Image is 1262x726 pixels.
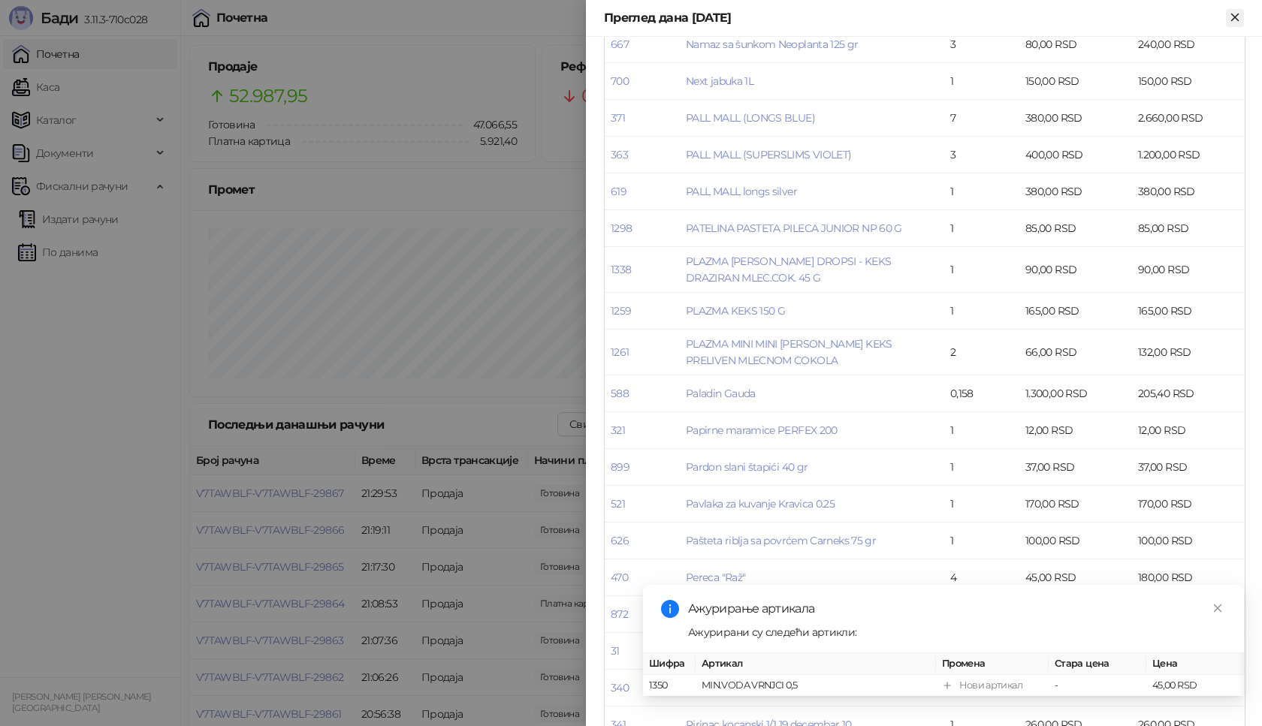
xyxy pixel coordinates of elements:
td: 380,00 RSD [1019,100,1132,137]
td: 3 [944,137,1019,173]
a: 1261 [611,345,629,359]
a: Pardon slani štapići 40 gr [686,460,808,474]
a: 1298 [611,221,632,235]
a: 899 [611,460,629,474]
a: 872 [611,607,628,621]
td: 90,00 RSD [1019,247,1132,293]
td: 400,00 RSD [1019,137,1132,173]
th: Шифра [643,653,696,675]
td: 7 [944,100,1019,137]
td: 240,00 RSD [1132,26,1245,63]
a: PLAZMA KEKS 150 G [686,304,785,318]
td: MIN.VODA VRNJCI 0,5 [696,675,936,697]
td: 2 [944,330,1019,375]
a: Pavlaka za kuvanje Kravica 0.25 [686,497,835,511]
a: 1259 [611,304,631,318]
td: 1 [944,293,1019,330]
a: Pereca "Raž" [686,571,745,584]
td: 380,00 RSD [1019,173,1132,210]
a: 588 [611,387,629,400]
td: 66,00 RSD [1019,330,1132,375]
a: 619 [611,185,626,198]
div: Преглед дана [DATE] [604,9,1226,27]
div: Нови артикал [959,678,1022,693]
td: 165,00 RSD [1019,293,1132,330]
td: 165,00 RSD [1132,293,1245,330]
a: Close [1209,600,1226,616]
td: 2.660,00 RSD [1132,100,1245,137]
td: 1.200,00 RSD [1132,137,1245,173]
td: 85,00 RSD [1019,210,1132,247]
td: 1 [944,449,1019,486]
a: PATELINA PASTETA PILECA JUNIOR NP 60 G [686,221,902,235]
a: 667 [611,38,629,51]
td: 150,00 RSD [1019,63,1132,100]
a: PLAZMA [PERSON_NAME] DROPSI - KEKS DRAZIRAN MLEC.COK. 45 G [686,255,891,285]
td: 205,40 RSD [1132,375,1245,412]
th: Промена [936,653,1049,675]
a: 340 [611,681,629,694]
a: 626 [611,534,629,547]
a: Paladin Gauda [686,387,756,400]
a: Next jabuka 1L [686,74,753,88]
td: 1 [944,523,1019,559]
td: 1350 [643,675,696,697]
td: 132,00 RSD [1132,330,1245,375]
td: 37,00 RSD [1132,449,1245,486]
a: 31 [611,644,620,658]
td: 80,00 RSD [1019,26,1132,63]
a: 700 [611,74,629,88]
th: Стара цена [1049,653,1146,675]
td: 12,00 RSD [1132,412,1245,449]
td: 100,00 RSD [1019,523,1132,559]
td: 180,00 RSD [1132,559,1245,596]
a: 321 [611,423,625,437]
a: 363 [611,148,628,161]
a: PALL MALL (SUPERSLIMS VIOLET) [686,148,851,161]
a: Papirne maramice PERFEX 200 [686,423,838,437]
td: 45,00 RSD [1019,559,1132,596]
td: 90,00 RSD [1132,247,1245,293]
td: 12,00 RSD [1019,412,1132,449]
td: 100,00 RSD [1132,523,1245,559]
td: 1 [944,247,1019,293]
td: 1 [944,412,1019,449]
a: PALL MALL longs silver [686,185,797,198]
td: 1 [944,173,1019,210]
a: 1338 [611,263,631,276]
span: close [1212,603,1223,613]
td: 1 [944,210,1019,247]
a: 371 [611,111,625,125]
button: Close [1226,9,1244,27]
td: 4 [944,559,1019,596]
td: 1 [944,63,1019,100]
td: 1 [944,486,1019,523]
td: 380,00 RSD [1132,173,1245,210]
a: Namaz sa šunkom Neoplanta 125 gr [686,38,859,51]
td: 1.300,00 RSD [1019,375,1132,412]
td: 170,00 RSD [1019,486,1132,523]
td: 85,00 RSD [1132,210,1245,247]
th: Цена [1146,653,1244,675]
div: Ажурирање артикала [688,600,1226,618]
a: PALL MALL (LONGS BLUE) [686,111,815,125]
th: Артикал [696,653,936,675]
td: 150,00 RSD [1132,63,1245,100]
a: 521 [611,497,625,511]
td: 37,00 RSD [1019,449,1132,486]
a: PLAZMA MINI MINI [PERSON_NAME] KEKS PRELIVEN MLECNOM COKOLA [686,337,892,367]
td: 0,158 [944,375,1019,412]
td: - [1049,675,1146,697]
a: Pašteta riblja sa povrćem Carneks 75 gr [686,534,876,547]
td: 170,00 RSD [1132,486,1245,523]
div: Ажурирани су следећи артикли: [688,624,1226,640]
a: 470 [611,571,628,584]
td: 3 [944,26,1019,63]
span: info-circle [661,600,679,618]
td: 45,00 RSD [1146,675,1244,697]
